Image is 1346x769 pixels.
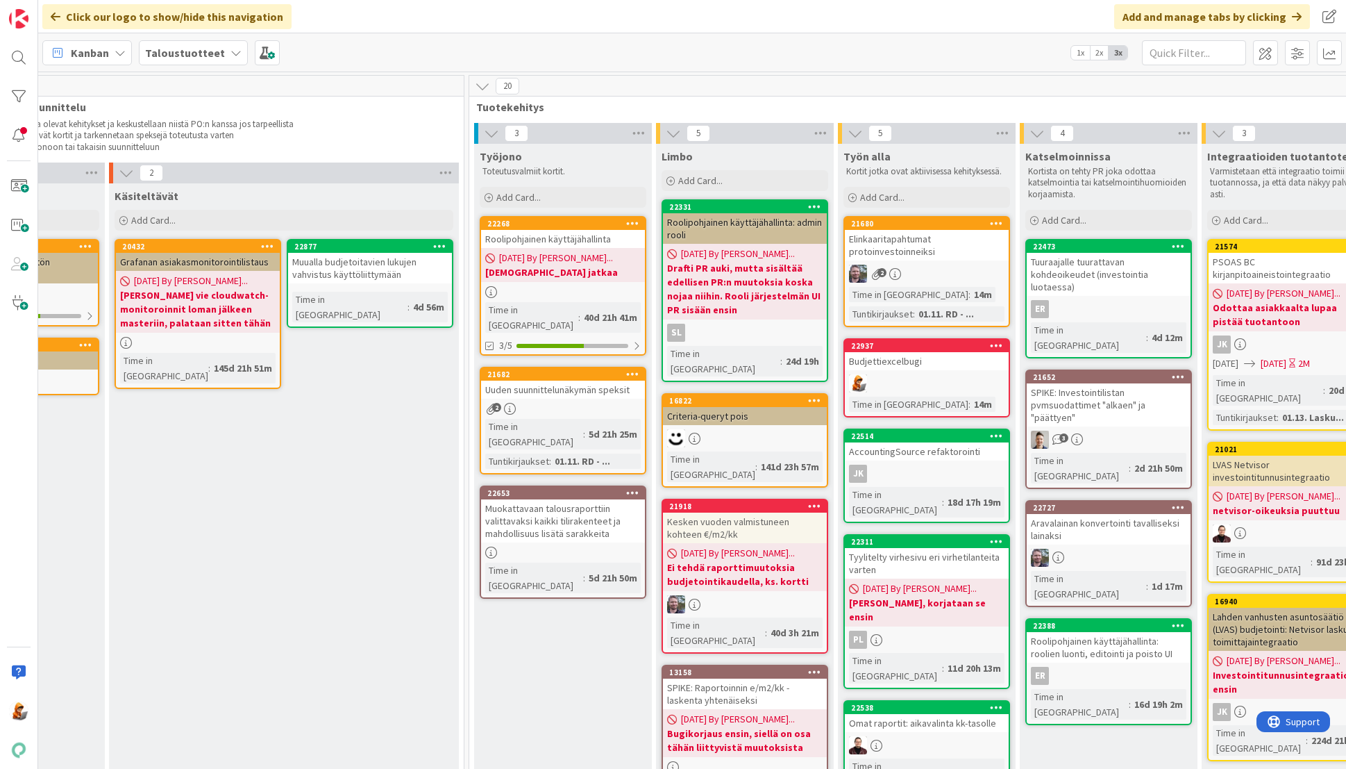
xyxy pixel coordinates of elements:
[485,563,583,593] div: Time in [GEOGRAPHIC_DATA]
[120,353,208,383] div: Time in [GEOGRAPHIC_DATA]
[849,265,867,283] img: TK
[1213,725,1306,756] div: Time in [GEOGRAPHIC_DATA]
[669,396,827,406] div: 16822
[669,202,827,212] div: 22331
[662,199,828,382] a: 22331Roolipohjainen käyttäjähallinta: admin rooli[DATE] By [PERSON_NAME]...Drafti PR auki, mutta ...
[485,302,578,333] div: Time in [GEOGRAPHIC_DATA]
[845,443,1009,461] div: AccountingSource refaktorointi
[849,487,942,518] div: Time in [GEOGRAPHIC_DATA]
[662,149,693,163] span: Limbo
[1033,242,1191,251] div: 22473
[944,661,1004,676] div: 11d 20h 13m
[1114,4,1310,29] div: Add and manage tabs by clicking
[667,429,685,447] img: MH
[1027,253,1191,296] div: Tuuraajalle tuurattavan kohdeoikeudet (investointia luotaessa)
[492,403,501,412] span: 2
[71,44,109,61] span: Kanban
[1031,453,1129,483] div: Time in [GEOGRAPHIC_DATA]
[970,397,995,412] div: 14m
[505,125,528,142] span: 3
[116,240,280,253] div: 20432
[845,702,1009,732] div: 22538Omat raportit: aikavalinta kk-tasolle
[1277,410,1279,425] span: :
[663,324,827,342] div: sl
[968,287,970,302] span: :
[485,265,641,279] b: [DEMOGRAPHIC_DATA] jatkaa
[755,459,757,474] span: :
[667,595,685,613] img: TK
[863,581,977,596] span: [DATE] By [PERSON_NAME]...
[481,381,645,399] div: Uuden suunnittelunäkymän speksit
[1025,500,1192,607] a: 22727Aravalainan konvertointi tavalliseksi lainaksiTKTime in [GEOGRAPHIC_DATA]:1d 17m
[481,487,645,499] div: 22653
[849,631,867,649] div: PL
[481,487,645,543] div: 22653Muokattavaan talousraporttiin valittavaksi kaikki tilirakenteet ja mahdollisuus lisätä sarak...
[585,427,641,442] div: 5d 21h 25m
[1323,383,1325,398] span: :
[681,712,795,727] span: [DATE] By [PERSON_NAME]...
[767,625,823,640] div: 40d 3h 21m
[845,465,1009,483] div: JK
[663,201,827,244] div: 22331Roolipohjainen käyttäjähallinta: admin rooli
[1027,371,1191,383] div: 21652
[1028,166,1189,200] p: Kortista on tehty PR joka odottaa katselmointia tai katselmointihuomioiden korjaamista.
[687,125,710,142] span: 5
[1148,579,1186,594] div: 1d 17m
[1031,322,1146,353] div: Time in [GEOGRAPHIC_DATA]
[1261,356,1286,371] span: [DATE]
[480,367,646,474] a: 21682Uuden suunnittelunäkymän speksitTime in [GEOGRAPHIC_DATA]:5d 21h 25mTuntikirjaukset:01.11. R...
[845,217,1009,230] div: 21680
[667,618,765,648] div: Time in [GEOGRAPHIC_DATA]
[580,310,641,325] div: 40d 21h 41m
[1031,571,1146,602] div: Time in [GEOGRAPHIC_DATA]
[208,361,210,376] span: :
[115,239,281,389] a: 20432Grafanan asiakasmonitorointilistaus[DATE] By [PERSON_NAME]...[PERSON_NAME] vie cloudwatch-mo...
[868,125,892,142] span: 5
[669,502,827,511] div: 21918
[1146,579,1148,594] span: :
[942,495,944,510] span: :
[549,454,551,469] span: :
[663,201,827,213] div: 22331
[140,165,163,181] span: 2
[407,299,410,315] span: :
[1109,46,1127,60] span: 3x
[487,370,645,379] div: 21682
[292,292,407,322] div: Time in [GEOGRAPHIC_DATA]
[849,287,968,302] div: Time in [GEOGRAPHIC_DATA]
[481,368,645,399] div: 21682Uuden suunnittelunäkymän speksit
[845,230,1009,261] div: Elinkaaritapahtumat protoinvestoinneiksi
[849,465,867,483] div: JK
[849,374,867,392] img: MH
[849,397,968,412] div: Time in [GEOGRAPHIC_DATA]
[481,217,645,248] div: 22268Roolipohjainen käyttäjähallinta
[1213,336,1231,354] div: JK
[667,261,823,317] b: Drafti PR auki, mutta sisältää edellisen PR:n muutoksia koska nojaa niihin. Rooli järjestelmän UI...
[1027,240,1191,253] div: 22473
[845,340,1009,370] div: 22937Budjettiexcelbugi
[968,397,970,412] span: :
[1227,489,1340,504] span: [DATE] By [PERSON_NAME]...
[663,679,827,709] div: SPIKE: Raportoinnin e/m2/kk -laskenta yhtenäiseksi
[1213,547,1311,577] div: Time in [GEOGRAPHIC_DATA]
[480,216,646,356] a: 22268Roolipohjainen käyttäjähallinta[DATE] By [PERSON_NAME]...[DEMOGRAPHIC_DATA] jatkaaTime in [G...
[9,702,28,721] img: MH
[669,668,827,677] div: 13158
[845,352,1009,370] div: Budjettiexcelbugi
[970,287,995,302] div: 14m
[499,338,512,353] span: 3/5
[29,2,63,19] span: Support
[1031,549,1049,567] img: TK
[845,217,1009,261] div: 21680Elinkaaritapahtumat protoinvestoinneiksi
[851,431,1009,441] div: 22514
[1027,502,1191,514] div: 22727
[1298,356,1310,371] div: 2M
[1027,620,1191,663] div: 22388Roolipohjainen käyttäjähallinta: roolien luonti, editointi ja poisto UI
[134,274,248,288] span: [DATE] By [PERSON_NAME]...
[782,354,823,369] div: 24d 19h
[663,395,827,407] div: 16822
[1232,125,1256,142] span: 3
[122,242,280,251] div: 20432
[860,191,905,204] span: Add Card...
[1071,46,1090,60] span: 1x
